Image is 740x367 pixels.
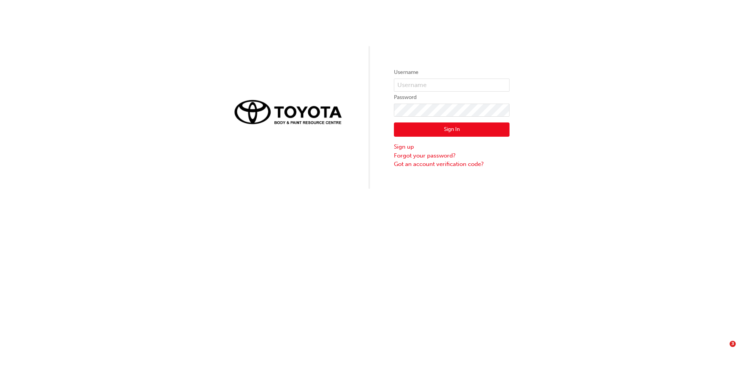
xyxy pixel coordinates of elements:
iframe: Intercom live chat [714,341,732,359]
a: Forgot your password? [394,151,510,160]
a: Sign up [394,142,510,151]
input: Username [394,79,510,92]
button: Sign In [394,122,510,137]
span: 3 [730,341,736,347]
label: Password [394,93,510,102]
label: Username [394,68,510,77]
a: Got an account verification code? [394,160,510,169]
img: Trak [230,96,346,128]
